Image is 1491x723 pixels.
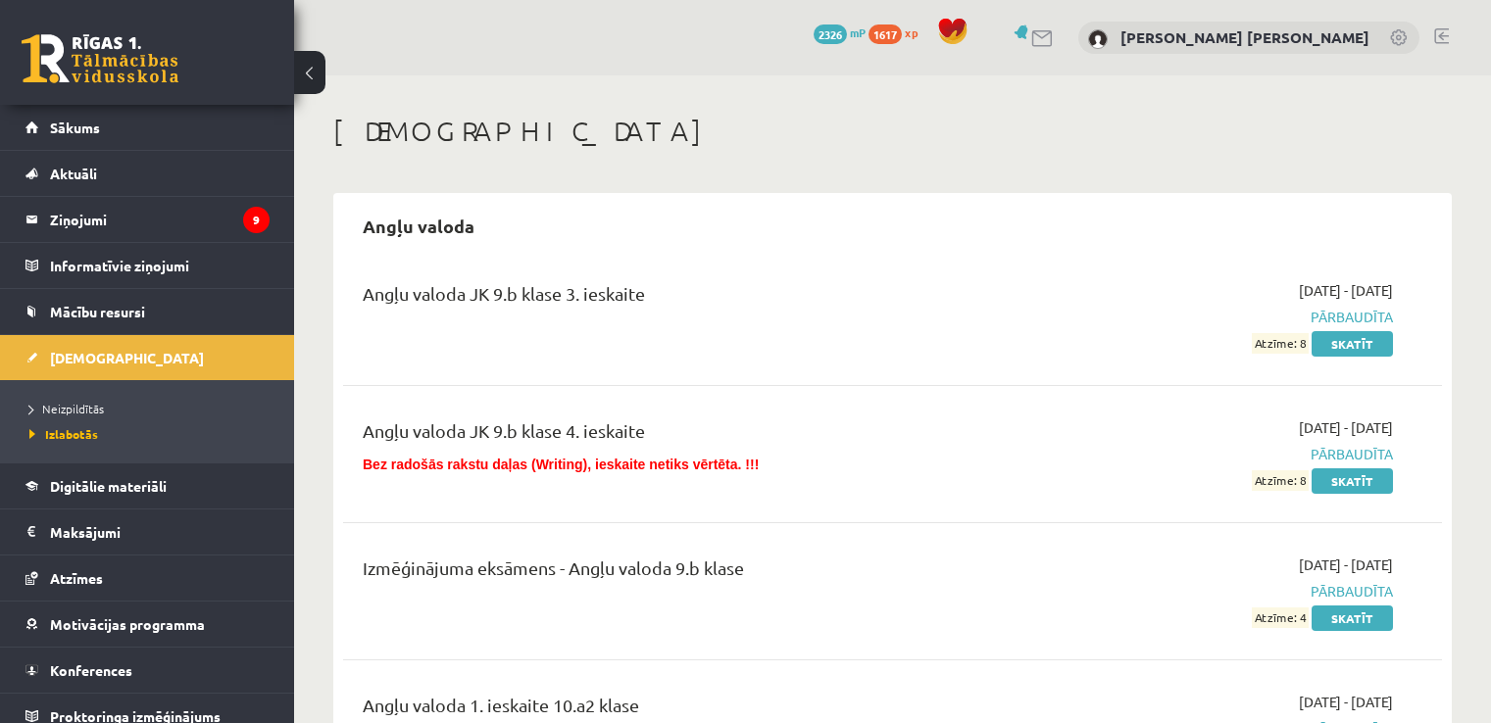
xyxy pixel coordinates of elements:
[869,24,927,40] a: 1617 xp
[243,207,270,233] i: 9
[1069,444,1393,464] span: Pārbaudīta
[50,119,100,136] span: Sākums
[1252,470,1309,491] span: Atzīme: 8
[1299,280,1393,301] span: [DATE] - [DATE]
[25,197,270,242] a: Ziņojumi9
[1312,605,1393,631] a: Skatīt
[50,509,270,554] legend: Maksājumi
[1120,27,1369,47] a: [PERSON_NAME] [PERSON_NAME]
[25,243,270,288] a: Informatīvie ziņojumi
[363,417,1040,454] div: Angļu valoda JK 9.b klase 4. ieskaite
[22,34,178,83] a: Rīgas 1. Tālmācības vidusskola
[25,151,270,196] a: Aktuāli
[869,24,902,44] span: 1617
[25,463,270,508] a: Digitālie materiāli
[814,24,847,44] span: 2326
[1312,468,1393,494] a: Skatīt
[25,602,270,647] a: Motivācijas programma
[25,335,270,380] a: [DEMOGRAPHIC_DATA]
[905,24,918,40] span: xp
[50,349,204,366] span: [DEMOGRAPHIC_DATA]
[1069,307,1393,327] span: Pārbaudīta
[29,425,274,443] a: Izlabotās
[1299,692,1393,712] span: [DATE] - [DATE]
[50,569,103,587] span: Atzīmes
[1299,554,1393,575] span: [DATE] - [DATE]
[50,661,132,679] span: Konferences
[1088,29,1108,49] img: Bernards Zariņš
[850,24,866,40] span: mP
[1252,333,1309,354] span: Atzīme: 8
[29,400,274,417] a: Neizpildītās
[50,615,205,633] span: Motivācijas programma
[814,24,866,40] a: 2326 mP
[50,303,145,320] span: Mācību resursi
[363,554,1040,591] div: Izmēģinājuma eksāmens - Angļu valoda 9.b klase
[363,457,759,472] span: Bez radošās rakstu daļas (Writing), ieskaite netiks vērtēta. !!!
[29,426,98,442] span: Izlabotās
[343,203,494,249] h2: Angļu valoda
[25,105,270,150] a: Sākums
[333,115,1452,148] h1: [DEMOGRAPHIC_DATA]
[50,165,97,182] span: Aktuāli
[29,401,104,416] span: Neizpildītās
[50,243,270,288] legend: Informatīvie ziņojumi
[25,509,270,554] a: Maksājumi
[25,555,270,601] a: Atzīmes
[1312,331,1393,357] a: Skatīt
[25,648,270,693] a: Konferences
[363,280,1040,316] div: Angļu valoda JK 9.b klase 3. ieskaite
[50,197,270,242] legend: Ziņojumi
[25,289,270,334] a: Mācību resursi
[1252,607,1309,628] span: Atzīme: 4
[1299,417,1393,438] span: [DATE] - [DATE]
[50,477,167,495] span: Digitālie materiāli
[1069,581,1393,602] span: Pārbaudīta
